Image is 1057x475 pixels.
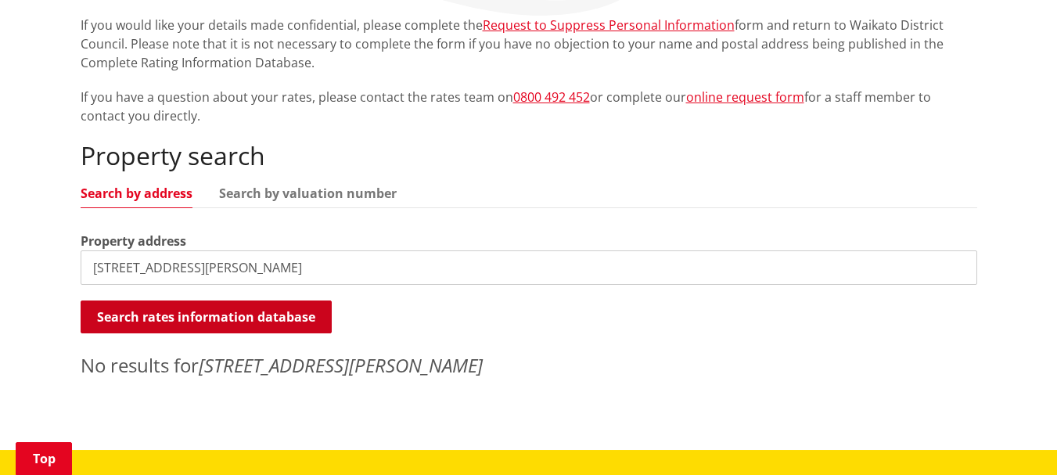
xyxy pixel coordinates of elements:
[483,16,735,34] a: Request to Suppress Personal Information
[81,232,186,250] label: Property address
[81,300,332,333] button: Search rates information database
[985,409,1041,466] iframe: Messenger Launcher
[81,16,977,72] p: If you would like your details made confidential, please complete the form and return to Waikato ...
[81,141,977,171] h2: Property search
[686,88,804,106] a: online request form
[16,442,72,475] a: Top
[513,88,590,106] a: 0800 492 452
[81,351,977,380] p: No results for
[81,187,192,200] a: Search by address
[81,88,977,125] p: If you have a question about your rates, please contact the rates team on or complete our for a s...
[219,187,397,200] a: Search by valuation number
[199,352,483,378] em: [STREET_ADDRESS][PERSON_NAME]
[81,250,977,285] input: e.g. Duke Street NGARUAWAHIA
